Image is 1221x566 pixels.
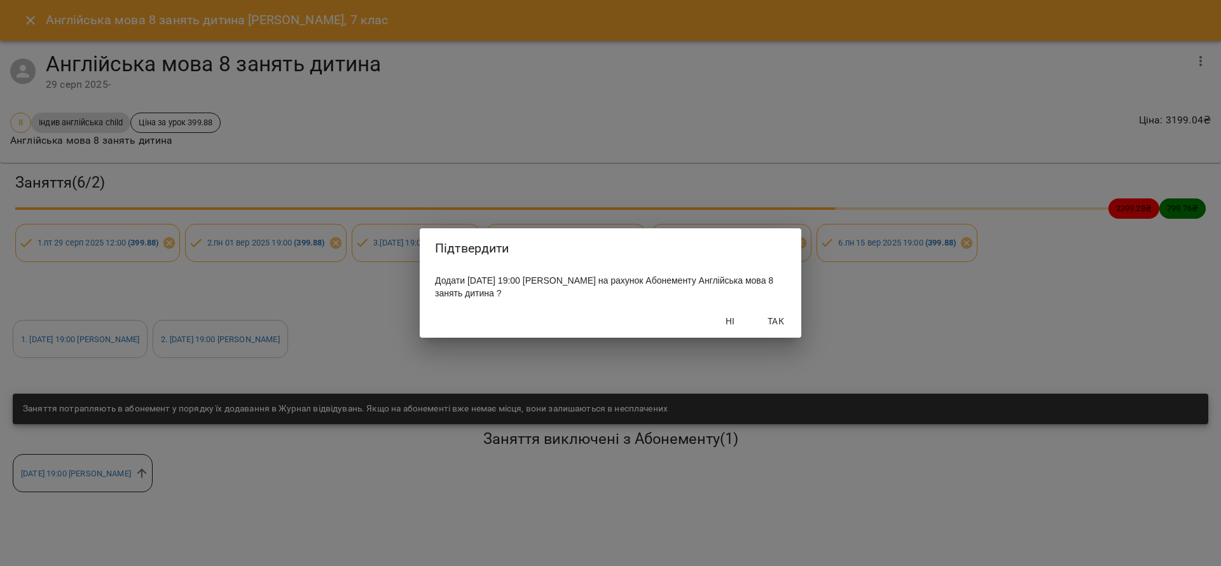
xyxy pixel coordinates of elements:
[435,238,786,258] h2: Підтвердити
[761,314,791,329] span: Так
[755,310,796,333] button: Так
[710,310,750,333] button: Ні
[715,314,745,329] span: Ні
[420,269,801,305] div: Додати [DATE] 19:00 [PERSON_NAME] на рахунок Абонементу Англійська мова 8 занять дитина ?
